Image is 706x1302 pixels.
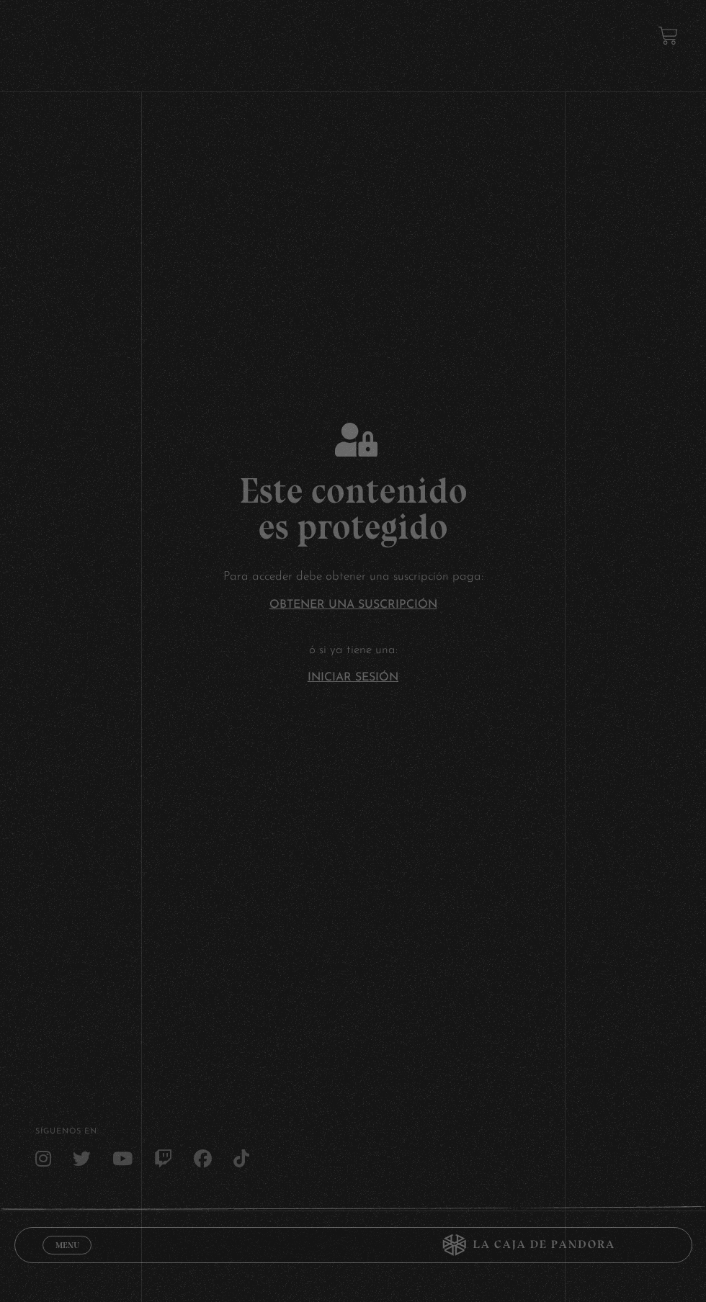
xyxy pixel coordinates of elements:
a: View your shopping cart [658,26,678,45]
span: Cerrar [50,1253,84,1263]
a: Iniciar Sesión [308,672,398,683]
span: Menu [55,1241,79,1249]
a: Obtener una suscripción [269,599,437,611]
h4: SÍguenos en: [35,1128,671,1136]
